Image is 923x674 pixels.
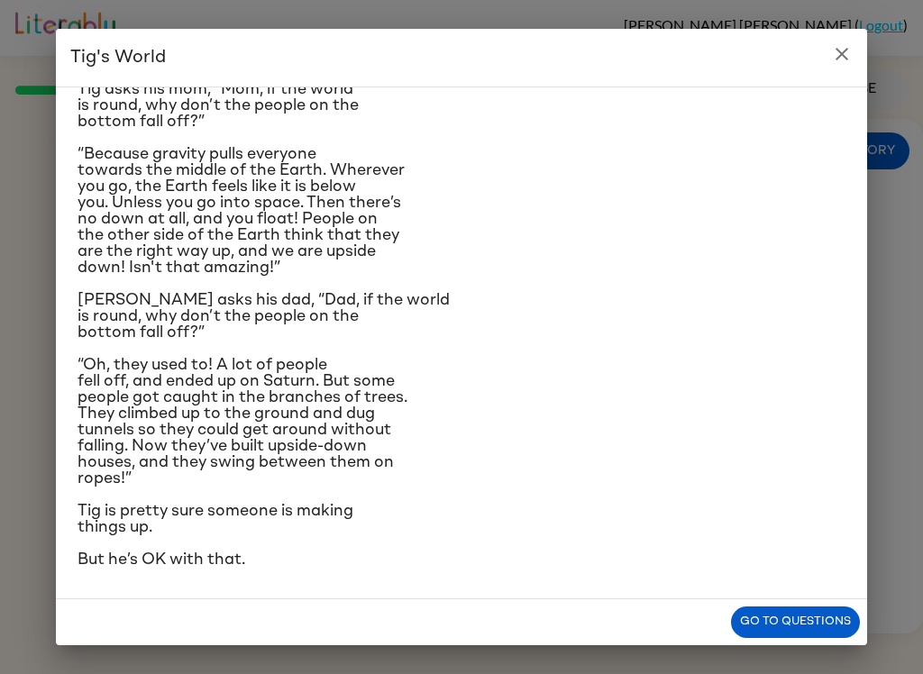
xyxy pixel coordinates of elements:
[731,606,860,638] button: Go to questions
[56,29,867,87] h2: Tig's World
[78,146,405,276] span: “Because gravity pulls everyone towards the middle of the Earth. Wherever you go, the Earth feels...
[824,36,860,72] button: close
[78,292,450,341] span: [PERSON_NAME] asks his dad, “Dad, if the world is round, why don’t the people on the bottom fall ...
[78,551,245,568] span: But he’s OK with that.
[78,357,407,487] span: “Oh, they used to! A lot of people fell off, and ended up on Saturn. But some people got caught i...
[78,81,359,130] span: Tig asks his mom, “Mom, if the world is round, why don’t the people on the bottom fall off?”
[78,503,353,535] span: Tig is pretty sure someone is making things up.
